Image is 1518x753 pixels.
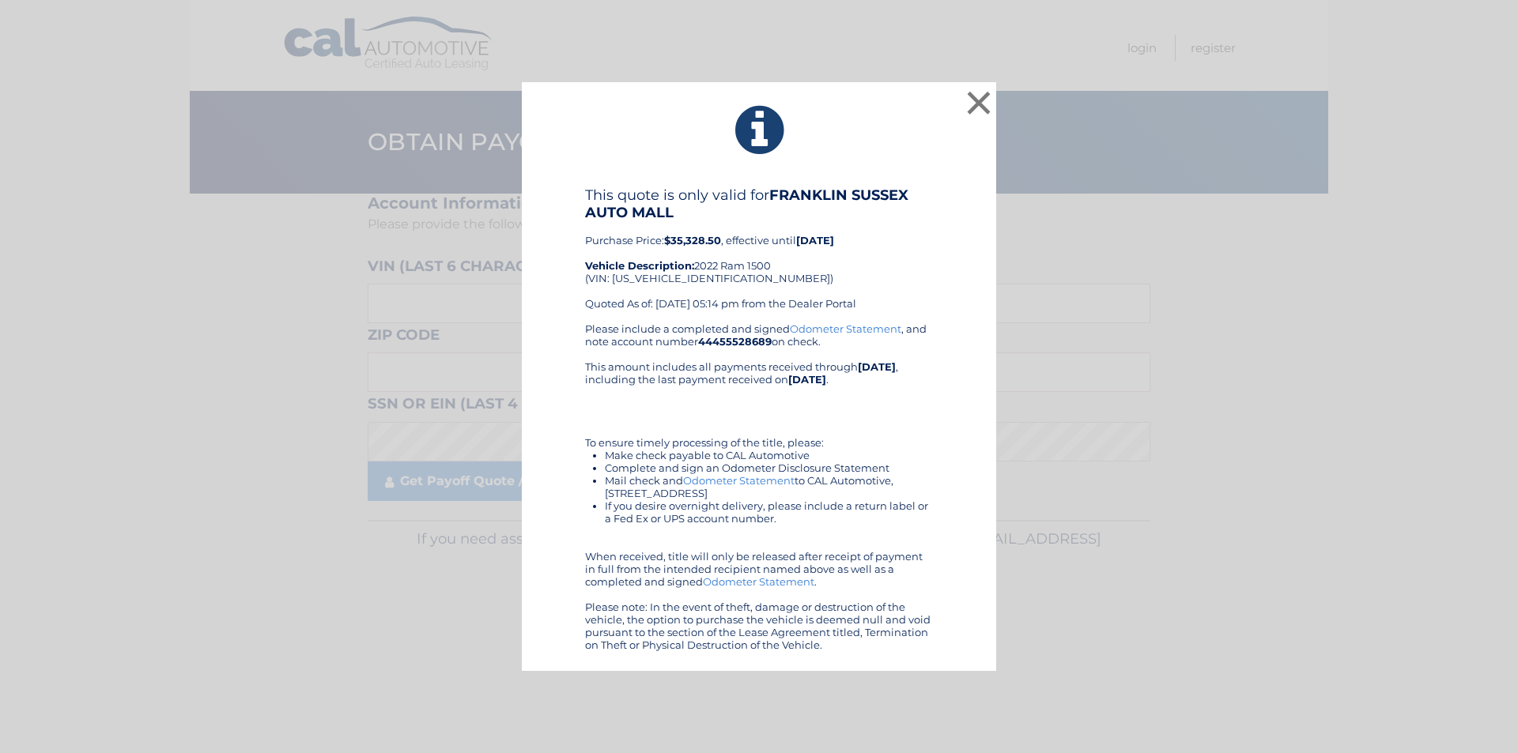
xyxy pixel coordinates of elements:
b: 44455528689 [698,335,772,348]
b: [DATE] [858,360,896,373]
li: If you desire overnight delivery, please include a return label or a Fed Ex or UPS account number. [605,499,933,525]
li: Make check payable to CAL Automotive [605,449,933,461]
b: FRANKLIN SUSSEX AUTO MALL [585,186,908,221]
div: Purchase Price: , effective until 2022 Ram 1500 (VIN: [US_VEHICLE_IDENTIFICATION_NUMBER]) Quoted ... [585,186,933,322]
a: Odometer Statement [683,474,795,487]
a: Odometer Statement [790,322,901,335]
li: Complete and sign an Odometer Disclosure Statement [605,461,933,474]
b: [DATE] [788,373,826,386]
button: × [963,87,995,119]
strong: Vehicle Description: [585,259,694,272]
div: Please include a completed and signed , and note account number on check. This amount includes al... [585,322,933,651]
h4: This quote is only valid for [585,186,933,221]
b: $35,328.50 [664,234,721,247]
b: [DATE] [796,234,834,247]
li: Mail check and to CAL Automotive, [STREET_ADDRESS] [605,474,933,499]
a: Odometer Statement [703,575,814,588]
